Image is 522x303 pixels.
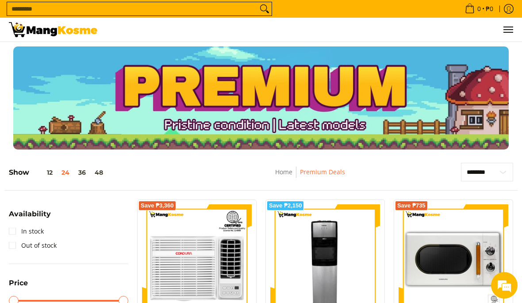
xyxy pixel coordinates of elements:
a: Home [275,168,292,176]
span: Save ₱3,360 [141,203,174,208]
a: In stock [9,224,44,238]
nav: Main Menu [106,18,513,42]
a: Premium Deals [300,168,345,176]
span: Save ₱735 [397,203,426,208]
summary: Open [9,280,28,293]
button: 36 [74,169,90,176]
img: Premium Deals: Best Premium Home Appliances Sale l Mang Kosme | Page 2 [9,22,97,37]
ul: Customer Navigation [106,18,513,42]
span: ₱0 [484,6,495,12]
button: 48 [90,169,107,176]
span: 0 [476,6,482,12]
button: Search [257,2,272,15]
span: Availability [9,211,51,218]
button: 24 [57,169,74,176]
button: Menu [503,18,513,42]
span: Price [9,280,28,287]
a: Out of stock [9,238,57,253]
nav: Breadcrumbs [218,167,403,187]
span: Save ₱2,150 [269,203,302,208]
button: 12 [29,169,57,176]
summary: Open [9,211,51,224]
h5: Show [9,168,107,177]
span: • [462,4,496,14]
